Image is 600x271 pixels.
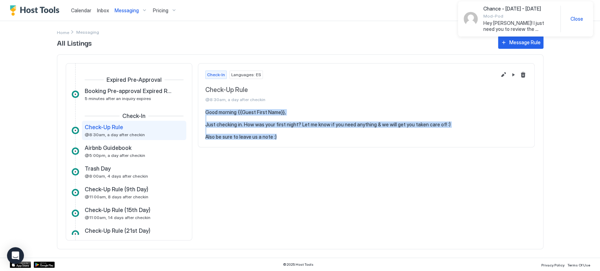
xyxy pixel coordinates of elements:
[85,124,123,131] span: Check-Up Rule
[57,28,69,36] div: Breadcrumb
[205,86,496,94] span: Check-Up Rule
[85,132,145,137] span: @8:30am, a day after checkin
[541,263,564,267] span: Privacy Policy
[85,194,148,199] span: @11:00am, 8 days after checkin
[76,29,99,35] span: Breadcrumb
[57,30,69,35] span: Home
[85,144,131,151] span: Airbnb Guidebook
[541,261,564,268] a: Privacy Policy
[85,227,150,234] span: Check-Up Rule (21st Day)
[283,262,314,267] span: © 2025 Host Tools
[107,76,162,83] span: Expired Pre-Approval
[483,20,555,32] span: Hey [PERSON_NAME]! I just need you to review the message above and then I'll confirm your booking :)
[153,7,168,14] span: Pricing
[483,6,555,12] span: Chance - [DATE] - [DATE]
[34,262,55,268] a: Google Play Store
[464,12,478,26] div: Avatar
[85,173,148,179] span: @8:00am, 4 days after checkin
[10,262,31,268] a: App Store
[85,186,148,193] span: Check-Up Rule (9th Day)
[85,215,150,220] span: @11:00am, 14 days after checkin
[567,263,590,267] span: Terms Of Use
[567,261,590,268] a: Terms Of Use
[570,16,583,22] span: Close
[115,7,139,14] span: Messaging
[509,71,517,79] button: Pause Message Rule
[97,7,109,14] a: Inbox
[85,153,145,158] span: @5:00pm, a day after checkin
[97,7,109,13] span: Inbox
[85,87,172,94] span: Booking Pre-approval Expired Rule
[85,165,111,172] span: Trash Day
[207,72,225,78] span: Check-In
[498,36,543,49] button: Message Rule
[71,7,91,13] span: Calendar
[85,96,151,101] span: 5 minutes after an inquiry expires
[509,39,541,46] div: Message Rule
[483,13,555,19] span: Mod-Pod
[10,5,63,16] a: Host Tools Logo
[7,247,24,264] div: Open Intercom Messenger
[71,7,91,14] a: Calendar
[205,97,496,102] span: @8:30am, a day after checkin
[499,71,508,79] button: Edit message rule
[231,72,261,78] span: Languages: ES
[205,109,527,140] pre: Good morning {{Guest First Name}}, Just checking in. How was your first night? Let me know if you...
[122,112,146,119] span: Check-In
[57,37,491,48] span: All Listings
[519,71,527,79] button: Delete message rule
[85,206,150,213] span: Check-Up Rule (15th Day)
[57,28,69,36] a: Home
